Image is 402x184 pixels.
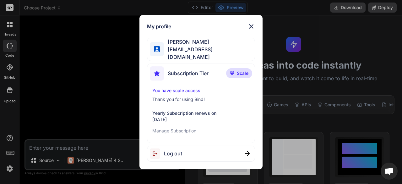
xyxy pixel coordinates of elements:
p: [DATE] [152,116,249,123]
p: You have scale access [152,87,249,94]
span: [EMAIL_ADDRESS][DOMAIN_NAME] [164,46,254,61]
img: close [245,151,250,156]
p: Yearly Subscription renews on [152,110,249,116]
p: Manage Subscription [152,128,249,134]
h1: My profile [147,23,171,30]
img: profile [154,46,160,52]
img: subscription [150,66,164,81]
img: close [247,23,255,30]
img: logout [150,148,164,159]
p: Thank you for using Bind! [152,96,249,103]
a: Open chat [381,163,398,180]
img: premium [230,71,234,75]
span: Log out [164,150,182,157]
span: Scale [237,70,248,76]
span: Subscription Tier [168,70,209,77]
span: [PERSON_NAME] [164,38,254,46]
